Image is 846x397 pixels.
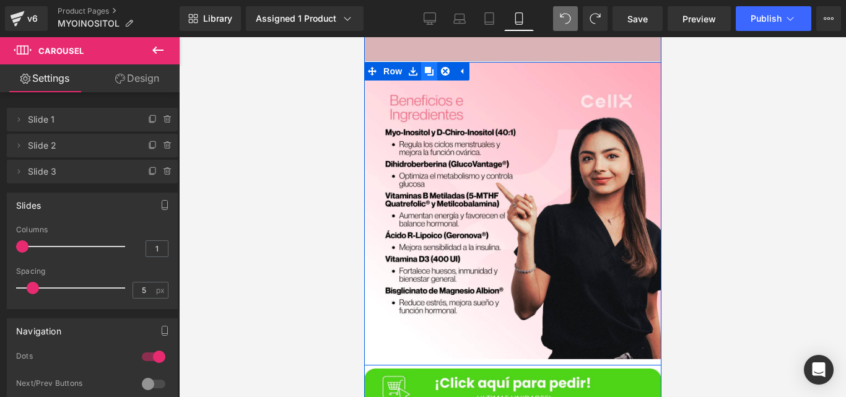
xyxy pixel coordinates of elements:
[553,6,578,31] button: Undo
[16,225,168,234] div: Columns
[41,25,57,43] a: Save row
[583,6,608,31] button: Redo
[28,108,132,131] span: Slide 1
[16,378,129,391] div: Next/Prev Buttons
[5,6,48,31] a: v6
[804,355,834,385] div: Open Intercom Messenger
[28,134,132,157] span: Slide 2
[89,25,105,43] a: Expand / Collapse
[474,6,504,31] a: Tablet
[504,6,534,31] a: Mobile
[58,6,180,16] a: Product Pages
[668,6,731,31] a: Preview
[627,12,648,25] span: Save
[16,193,41,211] div: Slides
[16,351,129,364] div: Dots
[25,11,40,27] div: v6
[16,319,61,336] div: Navigation
[751,14,782,24] span: Publish
[180,6,241,31] a: New Library
[38,46,84,56] span: Carousel
[256,12,354,25] div: Assigned 1 Product
[415,6,445,31] a: Desktop
[816,6,841,31] button: More
[57,25,73,43] a: Clone Row
[28,160,132,183] span: Slide 3
[16,25,41,43] span: Row
[736,6,811,31] button: Publish
[203,13,232,24] span: Library
[445,6,474,31] a: Laptop
[682,12,716,25] span: Preview
[73,25,89,43] a: Remove Row
[58,19,120,28] span: MYOINOSITOL
[16,267,168,276] div: Spacing
[92,64,182,92] a: Design
[156,286,167,294] span: px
